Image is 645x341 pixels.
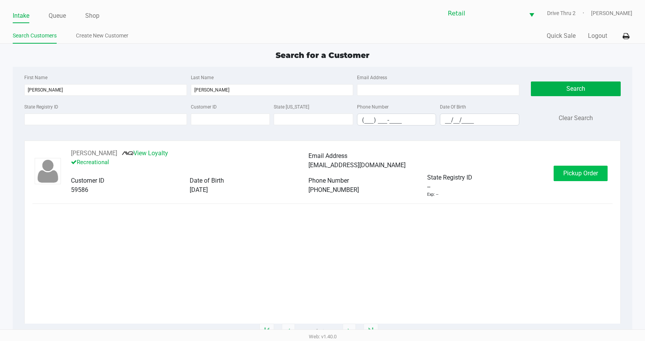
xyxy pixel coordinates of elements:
app-submit-button: Move to first page [259,324,274,339]
input: Format: MM/DD/YYYY [440,114,519,126]
span: Date of Birth [190,177,224,184]
label: State Registry ID [24,103,58,110]
a: Shop [85,10,99,21]
button: Logout [588,31,607,41]
span: 1 - 1 of 1 items [303,327,335,335]
button: Select [524,4,539,22]
label: State [US_STATE] [274,103,309,110]
app-submit-button: Previous [282,324,295,339]
span: Email Address [308,152,347,159]
span: Retail [448,9,520,18]
span: Phone Number [308,177,349,184]
a: Create New Customer [76,31,128,41]
app-submit-button: Next [343,324,356,339]
label: Last Name [191,74,214,81]
span: 59586 [71,186,88,193]
div: Exp: -- [427,192,438,198]
span: [PERSON_NAME] [591,9,632,17]
span: -- [427,182,430,192]
button: See customer info [71,149,117,158]
a: Intake [13,10,29,21]
p: Recreational [71,158,308,167]
label: Customer ID [191,103,217,110]
span: Customer ID [71,177,104,184]
label: Date Of Birth [440,103,466,110]
span: State Registry ID [427,174,472,181]
span: Pickup Order [563,170,598,177]
span: [EMAIL_ADDRESS][DOMAIN_NAME] [308,161,406,169]
button: Pickup Order [554,166,608,181]
span: Search for a Customer [276,51,369,60]
span: [PHONE_NUMBER] [308,186,359,193]
span: Drive Thru 2 [547,9,591,17]
button: Search [531,81,621,96]
span: [DATE] [190,186,208,193]
a: View Loyalty [122,149,168,157]
label: First Name [24,74,47,81]
span: Web: v1.40.0 [309,334,337,339]
a: Search Customers [13,31,57,41]
button: Quick Sale [547,31,576,41]
a: Queue [49,10,66,21]
input: Format: (999) 999-9999 [357,114,436,126]
label: Phone Number [357,103,389,110]
app-submit-button: Move to last page [364,324,378,339]
label: Email Address [357,74,387,81]
kendo-maskedtextbox: Format: MM/DD/YYYY [440,114,519,126]
kendo-maskedtextbox: Format: (999) 999-9999 [357,114,436,126]
button: Clear Search [559,114,593,123]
